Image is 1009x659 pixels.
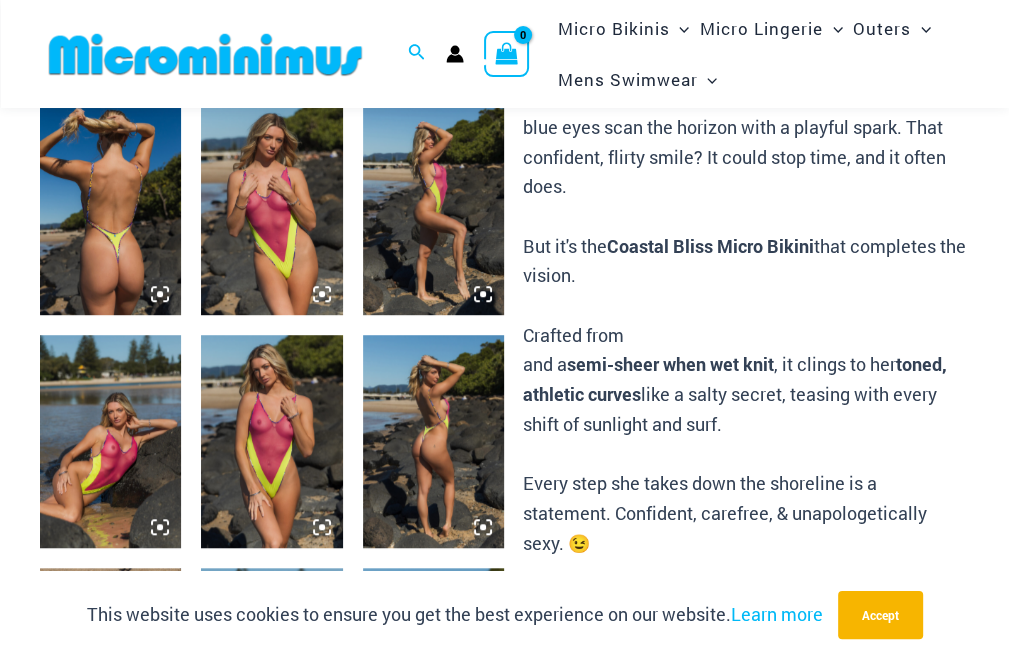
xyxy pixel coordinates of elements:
[552,54,722,105] a: Mens SwimwearMenu ToggleMenu Toggle
[823,3,843,54] span: Menu Toggle
[408,41,426,67] a: Search icon link
[40,335,181,547] img: Coastal Bliss Leopard Sunset 827 One Piece Monokini
[201,103,342,315] img: Coastal Bliss Leopard Sunset 827 One Piece Monokini
[697,54,717,105] span: Menu Toggle
[848,3,936,54] a: OutersMenu ToggleMenu Toggle
[87,600,823,630] p: This website uses cookies to ensure you get the best experience on our website.
[853,3,911,54] span: Outers
[700,3,823,54] span: Micro Lingerie
[911,3,931,54] span: Menu Toggle
[446,45,464,63] a: Account icon link
[567,352,774,376] b: semi-sheer when wet knit
[363,335,504,547] img: Coastal Bliss Leopard Sunset 827 One Piece Monokini
[40,103,181,315] img: Coastal Bliss Leopard Sunset 827 One Piece Monokini
[838,591,923,639] button: Accept
[607,234,814,258] b: Coastal Bliss Micro Bikini
[552,3,694,54] a: Micro BikinisMenu ToggleMenu Toggle
[557,3,669,54] span: Micro Bikinis
[523,350,969,558] div: and a , it clings to her like a salty secret, teasing with every shift of sunlight and surf. Ever...
[41,32,370,77] img: MM SHOP LOGO FLAT
[669,3,689,54] span: Menu Toggle
[695,3,848,54] a: Micro LingerieMenu ToggleMenu Toggle
[731,602,823,626] a: Learn more
[201,335,342,547] img: Coastal Bliss Leopard Sunset 827 One Piece Monokini
[484,31,530,77] a: View Shopping Cart, empty
[557,54,697,105] span: Mens Swimwear
[363,103,504,315] img: Coastal Bliss Leopard Sunset 827 One Piece Monokini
